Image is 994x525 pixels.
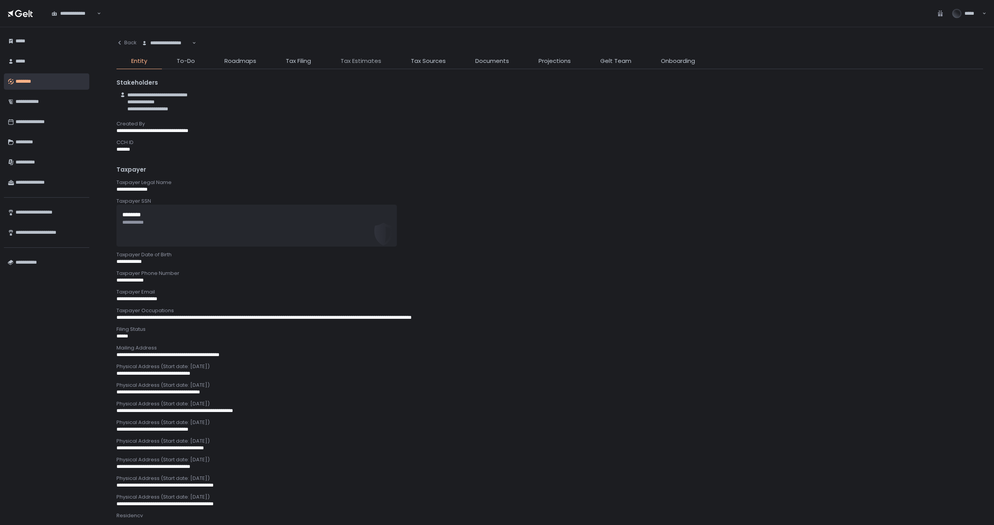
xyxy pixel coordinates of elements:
div: Filing Status [116,326,983,333]
span: Documents [475,57,509,66]
div: Back [116,39,137,46]
div: Residency [116,512,983,519]
span: Entity [131,57,147,66]
span: To-Do [177,57,195,66]
div: Taxpayer [116,165,983,174]
div: Taxpayer Date of Birth [116,251,983,258]
div: Physical Address (Start date: [DATE]) [116,382,983,389]
div: Taxpayer Email [116,289,983,296]
div: Search for option [47,5,101,22]
div: Stakeholders [116,78,983,87]
div: Taxpayer SSN [116,198,983,205]
button: Back [116,35,137,50]
span: Gelt Team [600,57,631,66]
div: Taxpayer Legal Name [116,179,983,186]
div: Search for option [137,35,196,51]
span: Projections [539,57,571,66]
div: Physical Address (Start date: [DATE]) [116,475,983,482]
div: Physical Address (Start date: [DATE]) [116,456,983,463]
span: Tax Filing [286,57,311,66]
span: Tax Sources [411,57,446,66]
div: Taxpayer Phone Number [116,270,983,277]
div: Taxpayer Occupations [116,307,983,314]
div: Physical Address (Start date: [DATE]) [116,363,983,370]
span: Roadmaps [224,57,256,66]
div: Mailing Address [116,344,983,351]
div: Physical Address (Start date: [DATE]) [116,400,983,407]
span: Tax Estimates [341,57,381,66]
div: Created By [116,120,983,127]
div: Physical Address (Start date: [DATE]) [116,438,983,445]
div: Physical Address (Start date: [DATE]) [116,419,983,426]
div: Physical Address (Start date: [DATE]) [116,494,983,501]
span: Onboarding [661,57,695,66]
div: CCH ID [116,139,983,146]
